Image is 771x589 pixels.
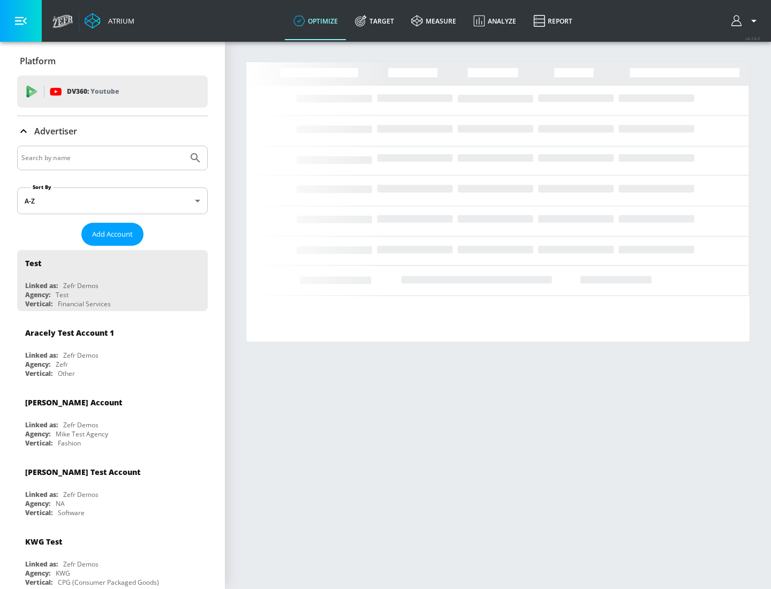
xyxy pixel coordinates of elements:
div: [PERSON_NAME] AccountLinked as:Zefr DemosAgency:Mike Test AgencyVertical:Fashion [17,389,208,450]
p: Advertiser [34,125,77,137]
div: [PERSON_NAME] Test AccountLinked as:Zefr DemosAgency:NAVertical:Software [17,459,208,520]
div: Zefr Demos [63,351,99,360]
p: Platform [20,55,56,67]
div: Agency: [25,429,50,439]
a: optimize [285,2,346,40]
input: Search by name [21,151,184,165]
a: Atrium [85,13,134,29]
div: Zefr [56,360,68,369]
div: Aracely Test Account 1Linked as:Zefr DemosAgency:ZefrVertical:Other [17,320,208,381]
div: Linked as: [25,351,58,360]
div: Zefr Demos [63,560,99,569]
div: NA [56,499,65,508]
div: Zefr Demos [63,281,99,290]
a: Report [525,2,581,40]
a: Analyze [465,2,525,40]
div: KWG [56,569,70,578]
div: Agency: [25,499,50,508]
div: Vertical: [25,299,52,308]
div: KWG Test [25,537,62,547]
div: Agency: [25,569,50,578]
div: Agency: [25,360,50,369]
div: Platform [17,46,208,76]
div: Test [25,258,41,268]
div: Mike Test Agency [56,429,108,439]
div: Advertiser [17,116,208,146]
button: Add Account [81,223,143,246]
div: Linked as: [25,560,58,569]
div: Zefr Demos [63,490,99,499]
div: Vertical: [25,369,52,378]
div: Agency: [25,290,50,299]
div: CPG (Consumer Packaged Goods) [58,578,159,587]
div: Atrium [104,16,134,26]
a: measure [403,2,465,40]
div: Linked as: [25,420,58,429]
div: Aracely Test Account 1 [25,328,114,338]
a: Target [346,2,403,40]
div: Software [58,508,85,517]
div: Vertical: [25,508,52,517]
div: DV360: Youtube [17,75,208,108]
div: A-Z [17,187,208,214]
div: Vertical: [25,578,52,587]
div: Financial Services [58,299,111,308]
div: TestLinked as:Zefr DemosAgency:TestVertical:Financial Services [17,250,208,311]
div: Other [58,369,75,378]
span: Add Account [92,228,133,240]
div: Test [56,290,69,299]
div: Linked as: [25,281,58,290]
span: v 4.24.0 [745,35,760,41]
div: Vertical: [25,439,52,448]
div: Zefr Demos [63,420,99,429]
p: DV360: [67,86,119,97]
div: [PERSON_NAME] Account [25,397,122,407]
p: Youtube [90,86,119,97]
div: [PERSON_NAME] Test Account [25,467,140,477]
div: Fashion [58,439,81,448]
label: Sort By [31,184,54,191]
div: Linked as: [25,490,58,499]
